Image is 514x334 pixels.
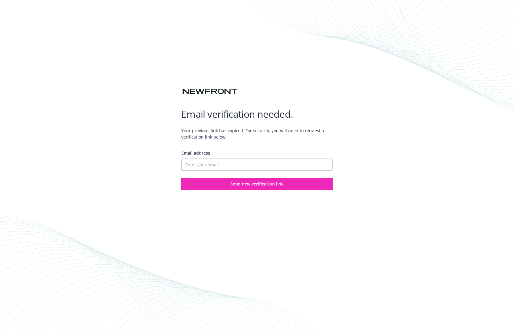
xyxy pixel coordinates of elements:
span: Email address [181,150,210,156]
span: Your previous link has expired. For security, you will need to request a verification link below. [181,123,333,145]
button: Send new verification link [181,178,333,190]
h1: Email verification needed. [181,108,333,120]
img: Newfront logo [181,86,239,97]
input: Enter your email [181,159,333,171]
span: Send new verification link [230,181,284,187]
